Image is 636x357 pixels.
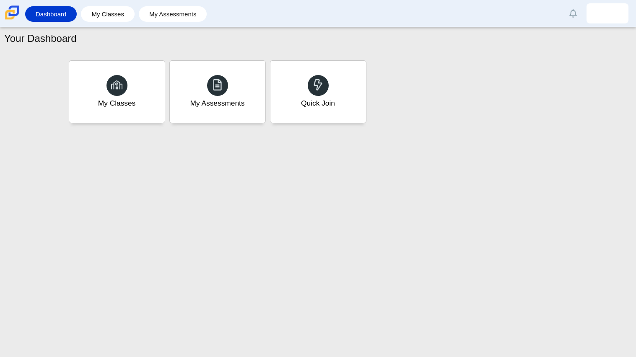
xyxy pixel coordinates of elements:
[190,98,245,109] div: My Assessments
[3,16,21,23] a: Carmen School of Science & Technology
[29,6,73,22] a: Dashboard
[143,6,203,22] a: My Assessments
[85,6,130,22] a: My Classes
[564,4,582,23] a: Alerts
[169,60,266,123] a: My Assessments
[270,60,366,123] a: Quick Join
[4,31,77,46] h1: Your Dashboard
[3,4,21,21] img: Carmen School of Science & Technology
[587,3,628,23] a: bryan.romero.e3nU0Q
[98,98,136,109] div: My Classes
[601,7,614,20] img: bryan.romero.e3nU0Q
[69,60,165,123] a: My Classes
[301,98,335,109] div: Quick Join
